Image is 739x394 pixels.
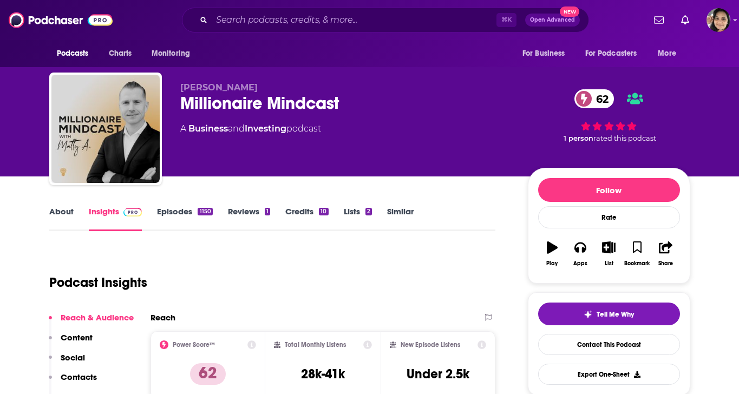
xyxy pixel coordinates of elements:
[650,43,690,64] button: open menu
[144,43,204,64] button: open menu
[49,43,103,64] button: open menu
[49,206,74,231] a: About
[584,310,592,319] img: tell me why sparkle
[578,43,653,64] button: open menu
[538,178,680,202] button: Follow
[49,274,147,291] h1: Podcast Insights
[61,332,93,343] p: Content
[180,122,321,135] div: A podcast
[530,17,575,23] span: Open Advanced
[677,11,694,29] a: Show notifications dropdown
[564,134,593,142] span: 1 person
[538,334,680,355] a: Contact This Podcast
[538,364,680,385] button: Export One-Sheet
[228,123,245,134] span: and
[650,11,668,29] a: Show notifications dropdown
[49,332,93,352] button: Content
[151,312,175,323] h2: Reach
[49,372,97,392] button: Contacts
[707,8,730,32] button: Show profile menu
[624,260,650,267] div: Bookmark
[157,206,212,231] a: Episodes1150
[401,341,460,349] h2: New Episode Listens
[546,260,558,267] div: Play
[538,206,680,228] div: Rate
[109,46,132,61] span: Charts
[102,43,139,64] a: Charts
[522,46,565,61] span: For Business
[605,260,613,267] div: List
[57,46,89,61] span: Podcasts
[593,134,656,142] span: rated this podcast
[658,46,676,61] span: More
[61,372,97,382] p: Contacts
[344,206,372,231] a: Lists2
[623,234,651,273] button: Bookmark
[49,352,85,372] button: Social
[597,310,634,319] span: Tell Me Why
[525,14,580,27] button: Open AdvancedNew
[515,43,579,64] button: open menu
[585,46,637,61] span: For Podcasters
[538,303,680,325] button: tell me why sparkleTell Me Why
[285,206,328,231] a: Credits10
[198,208,212,215] div: 1150
[319,208,328,215] div: 10
[89,206,142,231] a: InsightsPodchaser Pro
[285,341,346,349] h2: Total Monthly Listens
[573,260,587,267] div: Apps
[228,206,270,231] a: Reviews1
[387,206,414,231] a: Similar
[560,6,579,17] span: New
[707,8,730,32] span: Logged in as shelbyjanner
[9,10,113,30] img: Podchaser - Follow, Share and Rate Podcasts
[173,341,215,349] h2: Power Score™
[212,11,496,29] input: Search podcasts, credits, & more...
[407,366,469,382] h3: Under 2.5k
[180,82,258,93] span: [PERSON_NAME]
[61,312,134,323] p: Reach & Audience
[574,89,614,108] a: 62
[528,82,690,149] div: 62 1 personrated this podcast
[51,75,160,183] img: Millionaire Mindcast
[245,123,286,134] a: Investing
[496,13,516,27] span: ⌘ K
[594,234,623,273] button: List
[182,8,589,32] div: Search podcasts, credits, & more...
[365,208,372,215] div: 2
[61,352,85,363] p: Social
[188,123,228,134] a: Business
[538,234,566,273] button: Play
[651,234,679,273] button: Share
[566,234,594,273] button: Apps
[301,366,345,382] h3: 28k-41k
[265,208,270,215] div: 1
[190,363,226,385] p: 62
[707,8,730,32] img: User Profile
[585,89,614,108] span: 62
[49,312,134,332] button: Reach & Audience
[123,208,142,216] img: Podchaser Pro
[658,260,673,267] div: Share
[152,46,190,61] span: Monitoring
